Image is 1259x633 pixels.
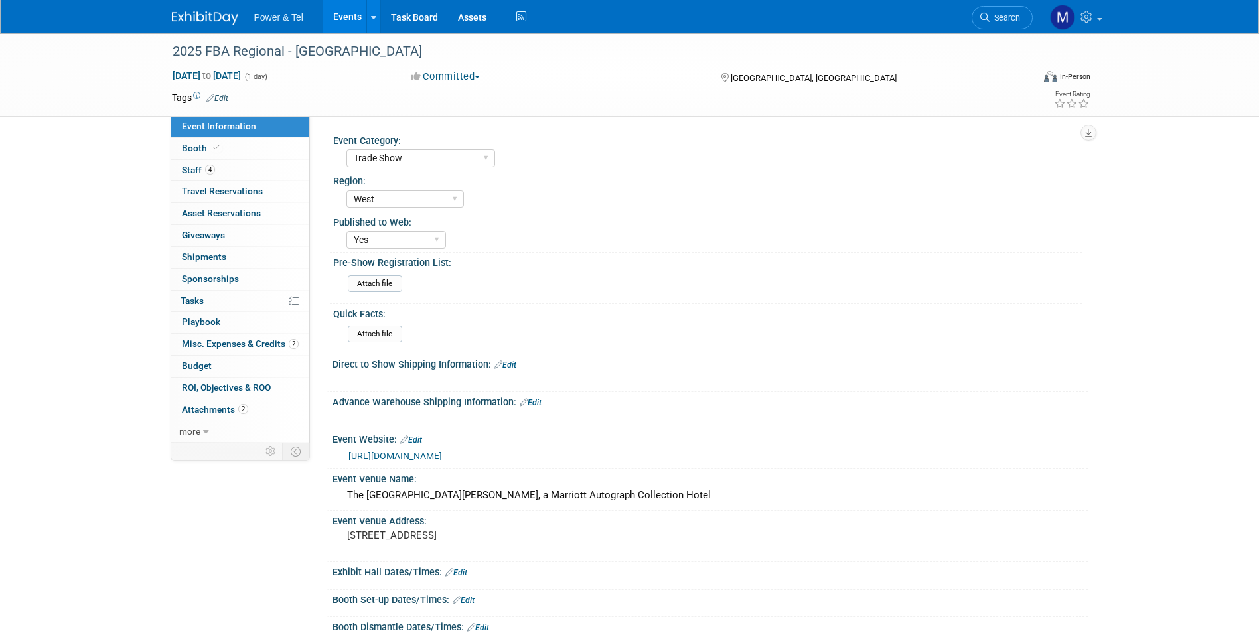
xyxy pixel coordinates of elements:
div: Published to Web: [333,212,1082,229]
div: Exhibit Hall Dates/Times: [333,562,1088,579]
img: Format-Inperson.png [1044,71,1057,82]
div: Region: [333,171,1082,188]
i: Booth reservation complete [213,144,220,151]
a: Sponsorships [171,269,309,290]
a: Edit [520,398,542,407]
div: In-Person [1059,72,1090,82]
a: Budget [171,356,309,377]
div: Quick Facts: [333,304,1082,320]
a: Giveaways [171,225,309,246]
td: Personalize Event Tab Strip [259,443,283,460]
div: Advance Warehouse Shipping Information: [333,392,1088,409]
div: Booth Set-up Dates/Times: [333,590,1088,607]
span: 4 [205,165,215,175]
span: Budget [182,360,212,371]
a: Asset Reservations [171,203,309,224]
span: Attachments [182,404,248,415]
span: Travel Reservations [182,186,263,196]
div: Pre-Show Registration List: [333,253,1082,269]
span: Power & Tel [254,12,303,23]
a: Misc. Expenses & Credits2 [171,334,309,355]
span: Tasks [181,295,204,306]
a: Travel Reservations [171,181,309,202]
div: Event Category: [333,131,1082,147]
td: Tags [172,91,228,104]
img: Madalyn Bobbitt [1050,5,1075,30]
span: Staff [182,165,215,175]
a: Playbook [171,312,309,333]
span: [DATE] [DATE] [172,70,242,82]
a: Edit [445,568,467,577]
a: more [171,421,309,443]
a: Tasks [171,291,309,312]
div: 2025 FBA Regional - [GEOGRAPHIC_DATA] [168,40,1013,64]
a: [URL][DOMAIN_NAME] [348,451,442,461]
a: Staff4 [171,160,309,181]
span: Giveaways [182,230,225,240]
a: Search [972,6,1033,29]
div: Event Venue Name: [333,469,1088,486]
a: Edit [400,435,422,445]
img: ExhibitDay [172,11,238,25]
span: Playbook [182,316,220,327]
a: Edit [494,360,516,370]
span: Sponsorships [182,273,239,284]
span: Asset Reservations [182,208,261,218]
a: Edit [206,94,228,103]
span: 2 [238,404,248,414]
span: more [179,426,200,437]
a: ROI, Objectives & ROO [171,378,309,399]
button: Committed [406,70,485,84]
span: (1 day) [244,72,267,81]
span: 2 [289,339,299,349]
div: Event Rating [1054,91,1090,98]
a: Booth [171,138,309,159]
div: Direct to Show Shipping Information: [333,354,1088,372]
a: Attachments2 [171,399,309,421]
div: The [GEOGRAPHIC_DATA][PERSON_NAME], a Marriott Autograph Collection Hotel [342,485,1078,506]
span: Booth [182,143,222,153]
pre: [STREET_ADDRESS] [347,529,632,541]
a: Shipments [171,247,309,268]
a: Edit [467,623,489,632]
td: Toggle Event Tabs [282,443,309,460]
span: to [200,70,213,81]
span: Misc. Expenses & Credits [182,338,299,349]
a: Edit [453,596,475,605]
span: Search [990,13,1020,23]
span: ROI, Objectives & ROO [182,382,271,393]
span: [GEOGRAPHIC_DATA], [GEOGRAPHIC_DATA] [731,73,897,83]
div: Event Venue Address: [333,511,1088,527]
span: Event Information [182,121,256,131]
div: Event Format [954,69,1091,89]
div: Event Website: [333,429,1088,447]
span: Shipments [182,251,226,262]
a: Event Information [171,116,309,137]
